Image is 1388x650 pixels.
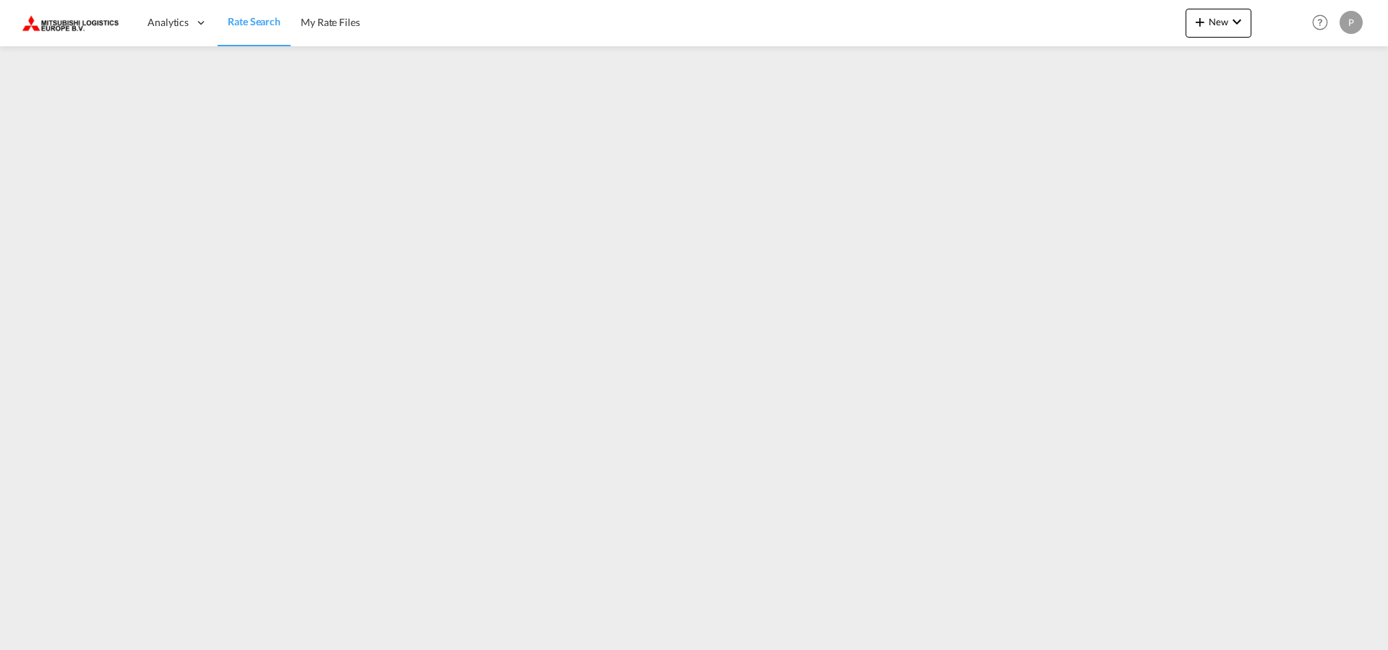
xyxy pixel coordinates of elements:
[228,15,280,27] span: Rate Search
[1308,10,1332,35] span: Help
[22,7,119,39] img: 0def066002f611f0b450c5c881a5d6ed.png
[1340,11,1363,34] div: P
[1228,13,1246,30] md-icon: icon-chevron-down
[1191,13,1209,30] md-icon: icon-plus 400-fg
[1308,10,1340,36] div: Help
[1186,9,1251,38] button: icon-plus 400-fgNewicon-chevron-down
[147,15,189,30] span: Analytics
[301,16,360,28] span: My Rate Files
[1191,16,1246,27] span: New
